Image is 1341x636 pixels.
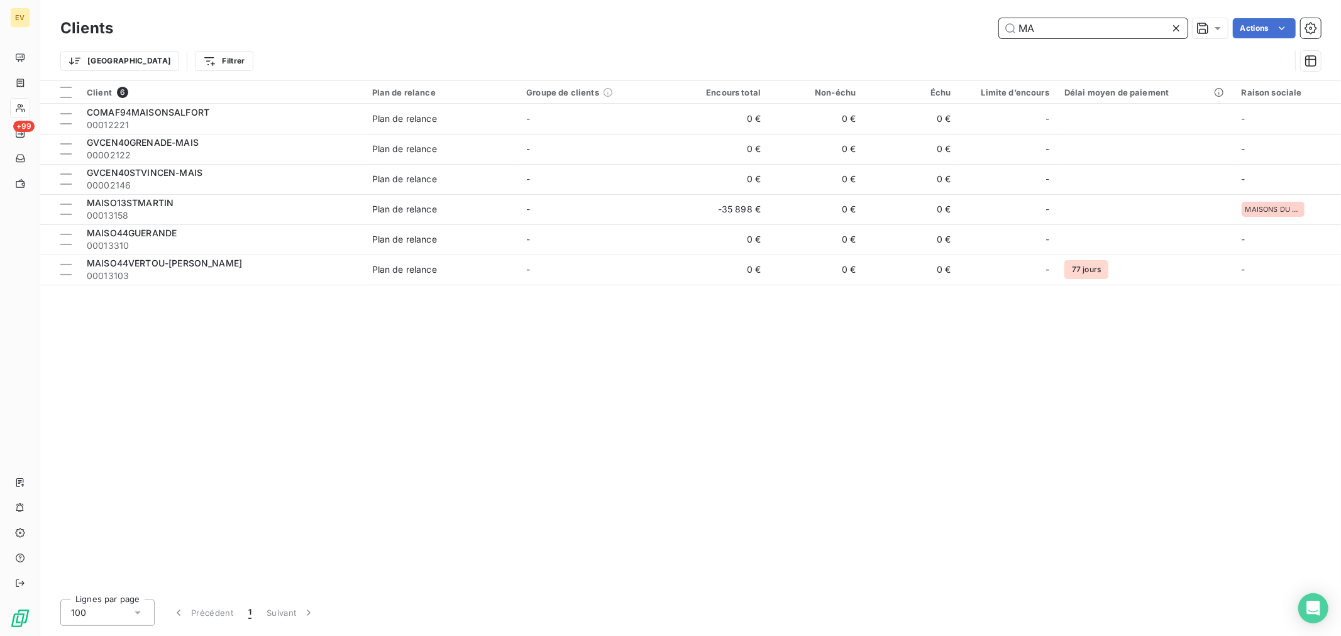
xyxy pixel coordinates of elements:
span: - [1046,112,1049,125]
td: 0 € [768,164,863,194]
td: 0 € [863,194,958,224]
div: Plan de relance [372,233,437,246]
td: 0 € [863,164,958,194]
div: Non-échu [776,87,856,97]
span: MAISO13STMARTIN [87,197,174,208]
a: +99 [10,123,30,143]
td: 0 € [768,194,863,224]
td: 0 € [673,104,768,134]
span: - [526,264,530,275]
td: 0 € [768,255,863,285]
span: - [1046,203,1049,216]
span: - [1046,233,1049,246]
span: 00002146 [87,179,357,192]
td: 0 € [863,224,958,255]
div: Plan de relance [372,263,437,276]
td: 0 € [768,104,863,134]
span: - [526,143,530,154]
span: - [526,204,530,214]
div: EV [10,8,30,28]
div: Open Intercom Messenger [1298,593,1328,623]
span: Groupe de clients [526,87,599,97]
span: Client [87,87,112,97]
span: 100 [71,606,86,619]
td: 0 € [863,104,958,134]
span: COMAF94MAISONSALFORT [87,107,209,118]
button: Filtrer [195,51,253,71]
button: Précédent [165,600,241,626]
span: GVCEN40STVINCEN-MAIS [87,167,202,178]
span: 00012221 [87,119,357,131]
div: Plan de relance [372,143,437,155]
img: Logo LeanPay [10,608,30,628]
span: +99 [13,121,35,132]
div: Plan de relance [372,173,437,185]
span: - [1242,173,1245,184]
td: 0 € [768,224,863,255]
span: 00013103 [87,270,357,282]
span: 6 [117,87,128,98]
span: - [1242,143,1245,154]
input: Rechercher [999,18,1188,38]
td: 0 € [673,134,768,164]
span: 00002122 [87,149,357,162]
td: -35 898 € [673,194,768,224]
span: - [1046,263,1049,276]
span: - [1242,113,1245,124]
button: 1 [241,600,259,626]
span: - [1242,234,1245,244]
td: 0 € [863,134,958,164]
span: - [1046,173,1049,185]
div: Encours total [681,87,761,97]
span: - [1242,264,1245,275]
div: Plan de relance [372,87,512,97]
span: - [526,113,530,124]
span: 1 [248,606,251,619]
span: - [526,173,530,184]
span: - [1046,143,1049,155]
h3: Clients [60,17,113,40]
div: Échu [871,87,951,97]
button: Suivant [259,600,323,626]
span: MAISO44GUERANDE [87,228,177,238]
div: Limite d’encours [966,87,1049,97]
td: 0 € [863,255,958,285]
span: - [526,234,530,244]
div: Plan de relance [372,203,437,216]
span: MAISONS DU MONDE FRANCE SAS [1245,206,1301,213]
td: 0 € [673,255,768,285]
div: Délai moyen de paiement [1064,87,1227,97]
div: Raison sociale [1242,87,1333,97]
button: [GEOGRAPHIC_DATA] [60,51,179,71]
td: 0 € [768,134,863,164]
button: Actions [1233,18,1296,38]
span: GVCEN40GRENADE-MAIS [87,137,199,148]
span: 77 jours [1064,260,1108,279]
div: Plan de relance [372,112,437,125]
span: 00013310 [87,239,357,252]
span: MAISO44VERTOU-[PERSON_NAME] [87,258,242,268]
td: 0 € [673,224,768,255]
span: 00013158 [87,209,357,222]
td: 0 € [673,164,768,194]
